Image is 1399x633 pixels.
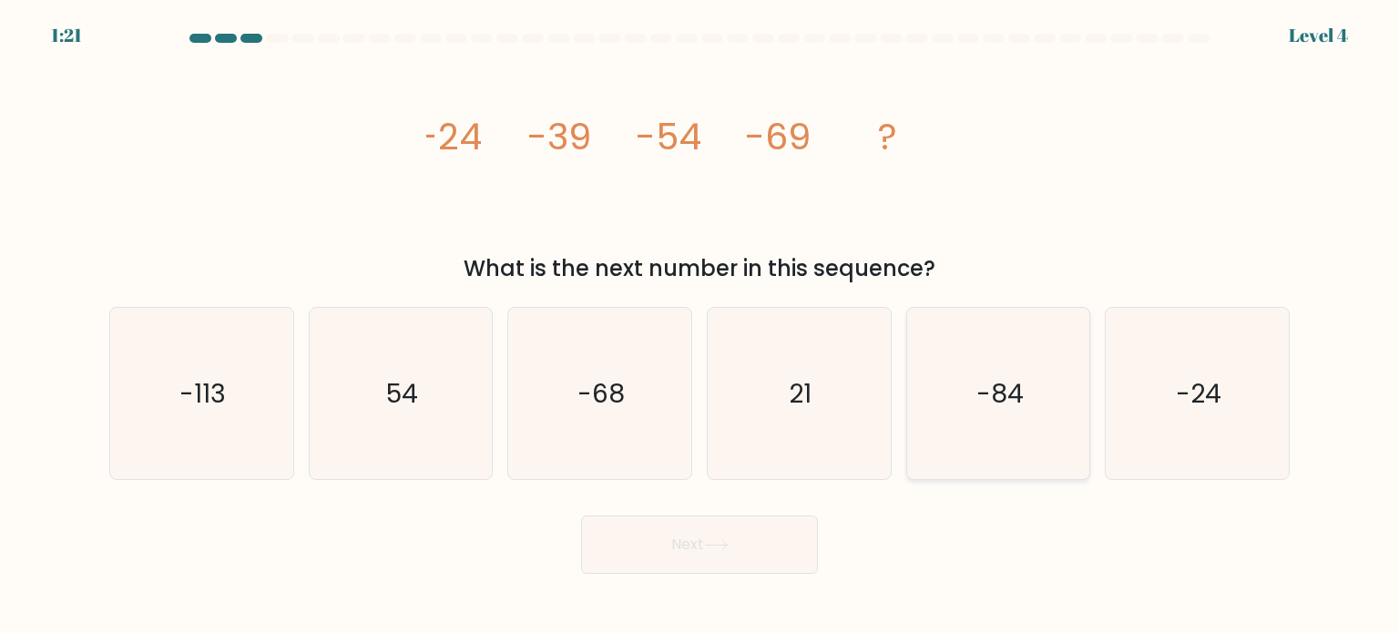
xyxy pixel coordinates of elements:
tspan: -54 [636,111,701,162]
text: -84 [976,374,1024,411]
tspan: -39 [527,111,591,162]
text: 54 [386,374,418,411]
tspan: ? [878,111,897,162]
text: -24 [1176,374,1221,411]
tspan: -24 [418,111,482,162]
button: Next [581,516,818,574]
div: What is the next number in this sequence? [120,252,1279,285]
div: Level 4 [1289,22,1348,49]
tspan: -69 [745,111,811,162]
text: 21 [790,374,812,411]
div: 1:21 [51,22,82,49]
text: -113 [180,374,227,411]
text: -68 [578,374,626,411]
